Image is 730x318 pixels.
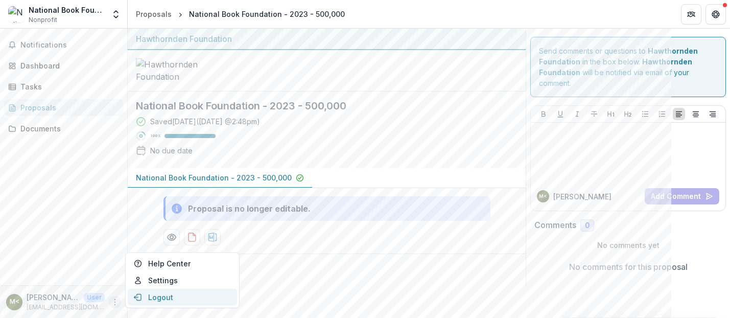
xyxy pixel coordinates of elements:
[27,303,105,312] p: [EMAIL_ADDRESS][DOMAIN_NAME]
[4,78,123,95] a: Tasks
[537,108,550,120] button: Bold
[189,9,345,19] div: National Book Foundation - 2023 - 500,000
[4,120,123,137] a: Documents
[136,33,517,45] div: Hawthornden Foundation
[4,57,123,74] a: Dashboard
[656,108,668,120] button: Ordered List
[150,145,193,156] div: No due date
[20,81,115,92] div: Tasks
[530,37,726,97] div: Send comments or questions to in the box below. will be notified via email of your comment.
[705,4,726,25] button: Get Help
[136,100,501,112] h2: National Book Foundation - 2023 - 500,000
[622,108,634,120] button: Heading 2
[20,102,115,113] div: Proposals
[534,220,576,230] h2: Comments
[571,108,583,120] button: Italicize
[4,99,123,116] a: Proposals
[690,108,702,120] button: Align Center
[639,108,651,120] button: Bullet List
[29,5,105,15] div: National Book Foundation
[707,108,719,120] button: Align Right
[109,296,121,308] button: More
[8,6,25,22] img: National Book Foundation
[553,191,611,202] p: [PERSON_NAME]
[136,172,292,183] p: National Book Foundation - 2023 - 500,000
[585,221,590,230] span: 0
[188,202,311,215] div: Proposal is no longer editable.
[605,108,617,120] button: Heading 1
[681,4,701,25] button: Partners
[539,194,547,199] div: Meg Tansey <mtansey@nationalbook.org>
[20,41,119,50] span: Notifications
[136,58,238,83] img: Hawthornden Foundation
[136,9,172,19] div: Proposals
[84,293,105,302] p: User
[27,292,80,303] p: [PERSON_NAME] <[EMAIL_ADDRESS][DOMAIN_NAME]>
[184,229,200,245] button: download-proposal
[10,299,19,305] div: Meg Tansey <mtansey@nationalbook.org>
[150,132,160,140] p: 100 %
[132,7,349,21] nav: breadcrumb
[4,37,123,53] button: Notifications
[569,261,688,273] p: No comments for this proposal
[673,108,685,120] button: Align Left
[20,60,115,71] div: Dashboard
[29,15,57,25] span: Nonprofit
[645,188,719,205] button: Add Comment
[132,7,176,21] a: Proposals
[109,4,123,25] button: Open entity switcher
[150,116,260,127] div: Saved [DATE] ( [DATE] @ 2:48pm )
[554,108,567,120] button: Underline
[163,229,180,245] button: Preview 609b2e5b-11ae-470c-9313-88bf15ed5f9f-0.pdf
[534,240,722,251] p: No comments yet
[20,123,115,134] div: Documents
[588,108,600,120] button: Strike
[204,229,221,245] button: download-proposal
